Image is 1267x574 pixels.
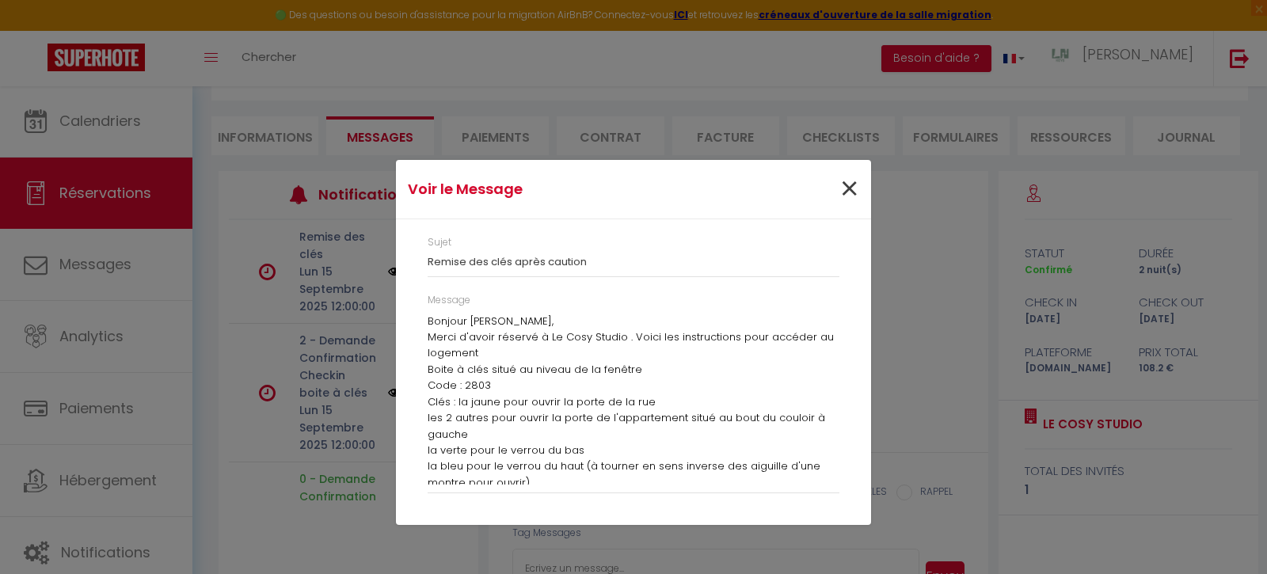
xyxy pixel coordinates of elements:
[428,293,470,308] label: Message
[428,329,839,362] p: Merci d'avoir réservé à Le Cosy Studio . Voici les instructions pour accéder au logement
[428,314,839,329] p: Bonjour [PERSON_NAME],
[428,362,839,491] p: Boite à clés situé au niveau de la fenêtre Code : 2803 Clés : la jaune pour ouvrir la porte de la...
[13,6,60,54] button: Ouvrir le widget de chat LiveChat
[428,235,451,250] label: Sujet
[839,165,859,213] span: ×
[428,256,839,268] h3: Remise des clés après caution
[408,178,702,200] h4: Voir le Message
[1200,503,1255,562] iframe: Chat
[839,173,859,207] button: Close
